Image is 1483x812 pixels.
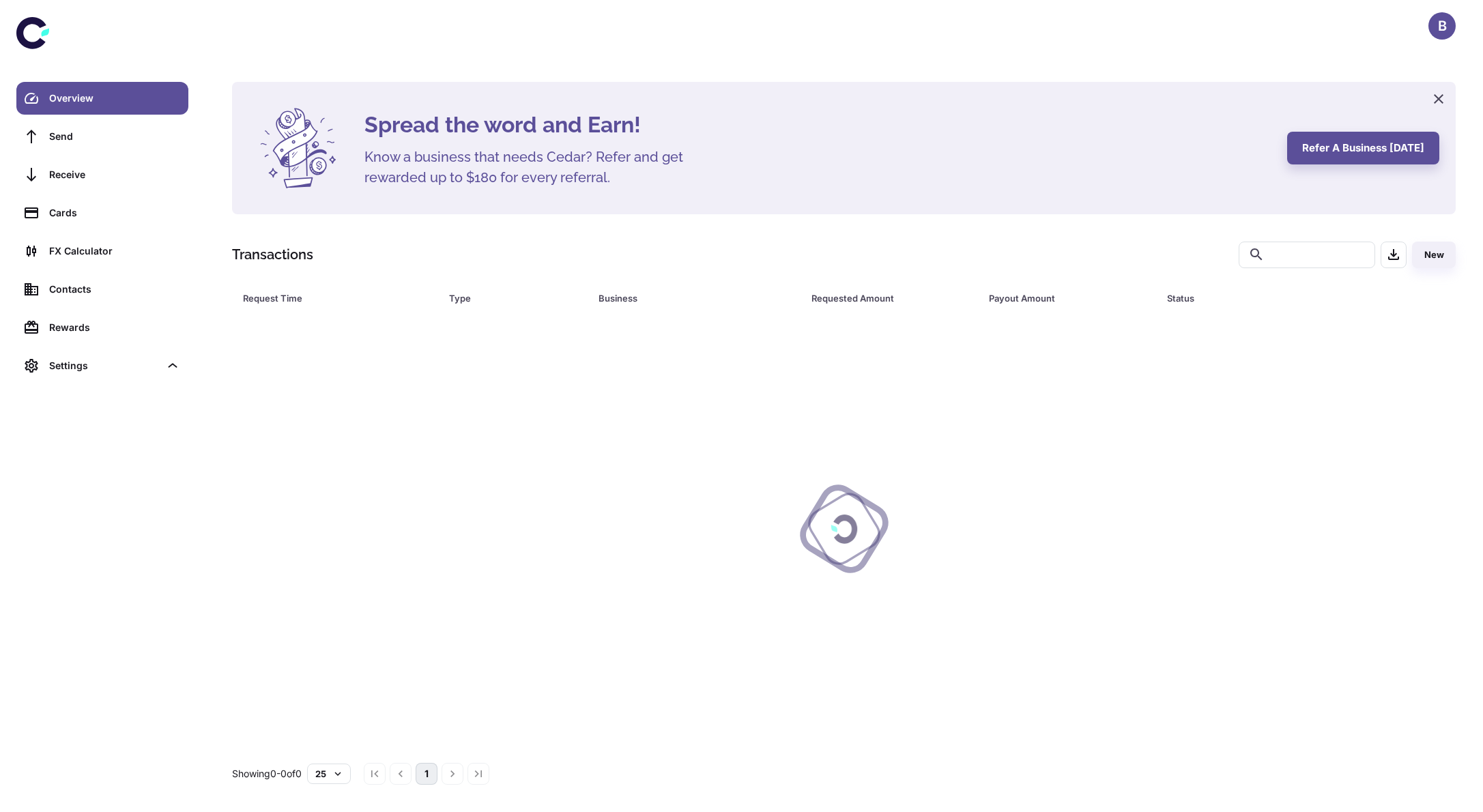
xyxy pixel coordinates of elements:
p: Showing 0-0 of 0 [232,766,302,781]
div: Settings [16,349,188,382]
a: Contacts [16,273,188,306]
div: Requested Amount [811,289,955,308]
nav: pagination navigation [362,763,491,785]
div: Type [449,289,564,308]
a: Cards [16,197,188,229]
button: page 1 [416,763,437,785]
span: Type [449,289,582,308]
div: Receive [49,167,180,182]
button: Refer a business [DATE] [1287,132,1439,164]
button: B [1428,12,1456,40]
div: Request Time [243,289,415,308]
button: 25 [307,764,351,784]
span: Request Time [243,289,433,308]
h5: Know a business that needs Cedar? Refer and get rewarded up to $180 for every referral. [364,147,706,188]
a: Receive [16,158,188,191]
div: FX Calculator [49,244,180,259]
button: New [1412,242,1456,268]
a: Rewards [16,311,188,344]
h4: Spread the word and Earn! [364,108,1271,141]
div: Status [1167,289,1381,308]
span: Payout Amount [989,289,1150,308]
div: Send [49,129,180,144]
div: Overview [49,91,180,106]
div: Settings [49,358,160,373]
a: Overview [16,82,188,115]
a: FX Calculator [16,235,188,267]
a: Send [16,120,188,153]
div: Payout Amount [989,289,1132,308]
div: Contacts [49,282,180,297]
div: Cards [49,205,180,220]
span: Requested Amount [811,289,973,308]
div: Rewards [49,320,180,335]
span: Status [1167,289,1399,308]
h1: Transactions [232,244,313,265]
